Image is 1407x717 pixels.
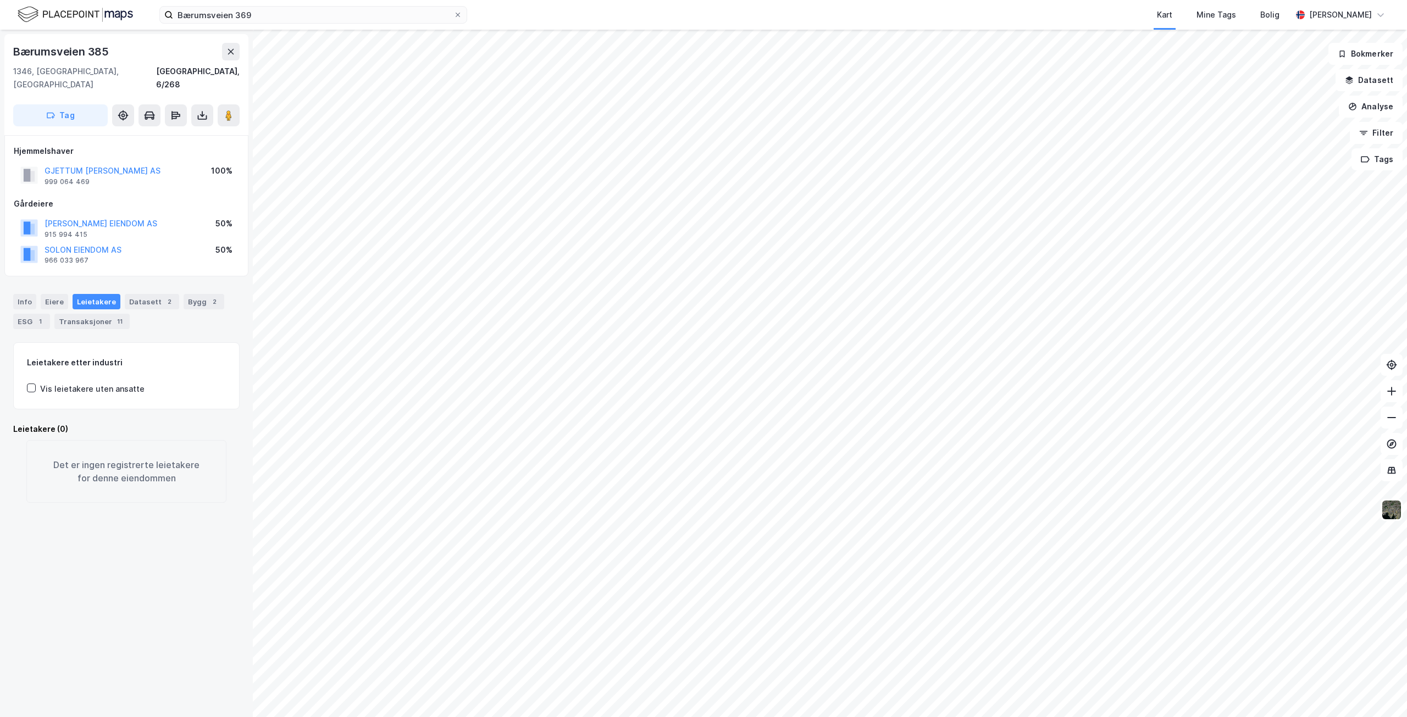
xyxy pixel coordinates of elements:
[45,230,87,239] div: 915 994 415
[41,294,68,309] div: Eiere
[215,217,232,230] div: 50%
[1339,96,1403,118] button: Analyse
[13,104,108,126] button: Tag
[45,177,90,186] div: 999 064 469
[1351,148,1403,170] button: Tags
[1381,499,1402,520] img: 9k=
[1336,69,1403,91] button: Datasett
[156,65,240,91] div: [GEOGRAPHIC_DATA], 6/268
[1309,8,1372,21] div: [PERSON_NAME]
[114,316,125,327] div: 11
[13,65,156,91] div: 1346, [GEOGRAPHIC_DATA], [GEOGRAPHIC_DATA]
[54,314,130,329] div: Transaksjoner
[35,316,46,327] div: 1
[73,294,120,309] div: Leietakere
[1328,43,1403,65] button: Bokmerker
[184,294,224,309] div: Bygg
[13,43,111,60] div: Bærumsveien 385
[211,164,232,177] div: 100%
[125,294,179,309] div: Datasett
[26,440,226,503] div: Det er ingen registrerte leietakere for denne eiendommen
[164,296,175,307] div: 2
[18,5,133,24] img: logo.f888ab2527a4732fd821a326f86c7f29.svg
[1157,8,1172,21] div: Kart
[14,197,239,210] div: Gårdeiere
[27,356,226,369] div: Leietakere etter industri
[1350,122,1403,144] button: Filter
[215,243,232,257] div: 50%
[40,382,145,396] div: Vis leietakere uten ansatte
[1352,664,1407,717] div: Kontrollprogram for chat
[13,423,240,436] div: Leietakere (0)
[209,296,220,307] div: 2
[14,144,239,158] div: Hjemmelshaver
[45,256,88,265] div: 966 033 967
[173,7,453,23] input: Søk på adresse, matrikkel, gårdeiere, leietakere eller personer
[13,314,50,329] div: ESG
[1352,664,1407,717] iframe: Chat Widget
[1260,8,1279,21] div: Bolig
[13,294,36,309] div: Info
[1196,8,1236,21] div: Mine Tags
